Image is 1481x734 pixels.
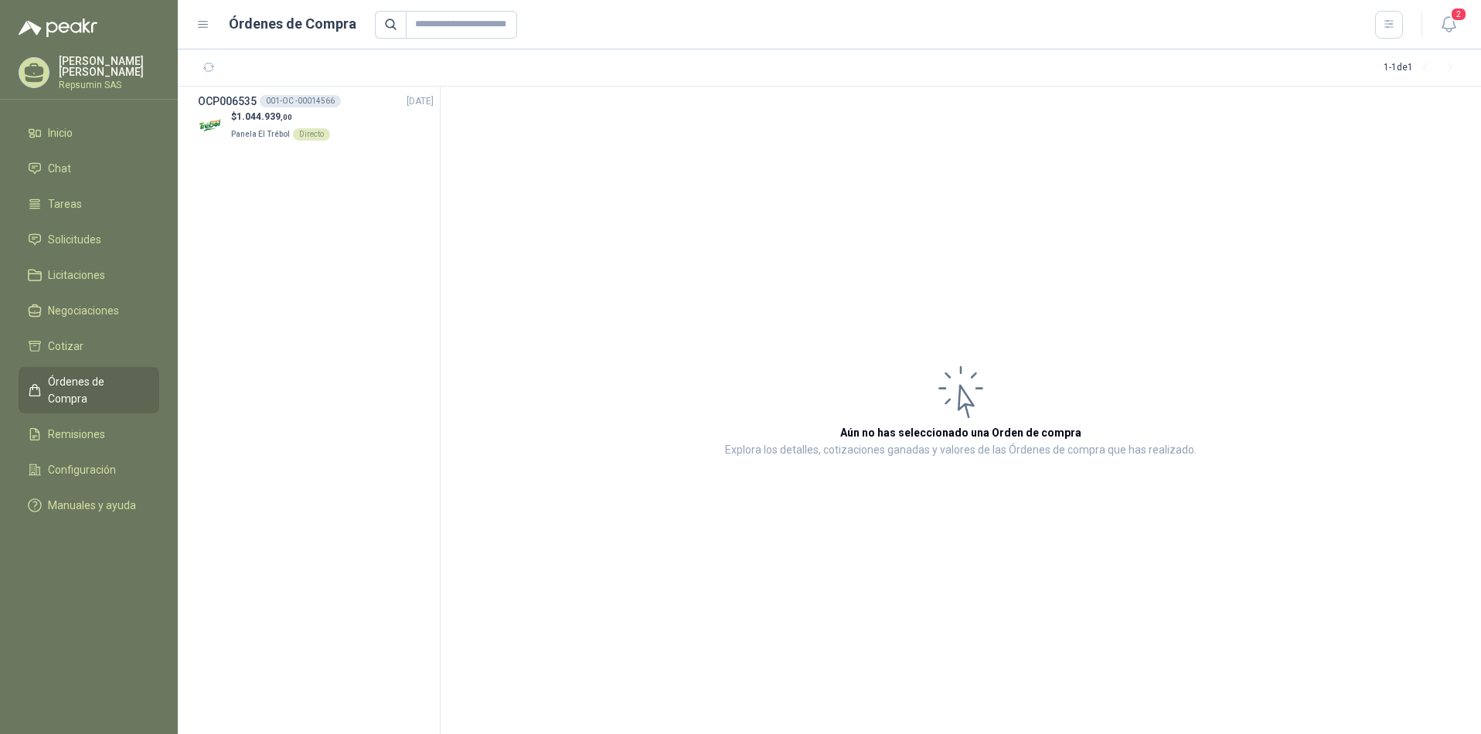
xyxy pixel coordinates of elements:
[231,130,290,138] span: Panela El Trébol
[231,110,330,124] p: $
[19,189,159,219] a: Tareas
[19,491,159,520] a: Manuales y ayuda
[48,461,116,478] span: Configuración
[48,160,71,177] span: Chat
[19,331,159,361] a: Cotizar
[293,128,330,141] div: Directo
[48,267,105,284] span: Licitaciones
[237,111,292,122] span: 1.044.939
[48,497,136,514] span: Manuales y ayuda
[19,118,159,148] a: Inicio
[725,441,1197,460] p: Explora los detalles, cotizaciones ganadas y valores de las Órdenes de compra que has realizado.
[198,93,257,110] h3: OCP006535
[19,260,159,290] a: Licitaciones
[198,93,434,141] a: OCP006535001-OC -00014566[DATE] Company Logo$1.044.939,00Panela El TrébolDirecto
[48,124,73,141] span: Inicio
[19,19,97,37] img: Logo peakr
[1384,56,1462,80] div: 1 - 1 de 1
[19,154,159,183] a: Chat
[19,367,159,413] a: Órdenes de Compra
[260,95,341,107] div: 001-OC -00014566
[198,112,225,139] img: Company Logo
[48,231,101,248] span: Solicitudes
[281,113,292,121] span: ,00
[48,373,145,407] span: Órdenes de Compra
[59,80,159,90] p: Repsumin SAS
[19,455,159,484] a: Configuración
[48,338,83,355] span: Cotizar
[1450,7,1467,22] span: 2
[48,302,119,319] span: Negociaciones
[19,296,159,325] a: Negociaciones
[48,195,82,212] span: Tareas
[407,94,434,109] span: [DATE]
[1435,11,1462,39] button: 2
[229,13,356,35] h1: Órdenes de Compra
[19,225,159,254] a: Solicitudes
[840,424,1081,441] h3: Aún no has seleccionado una Orden de compra
[59,56,159,77] p: [PERSON_NAME] [PERSON_NAME]
[48,426,105,443] span: Remisiones
[19,420,159,449] a: Remisiones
